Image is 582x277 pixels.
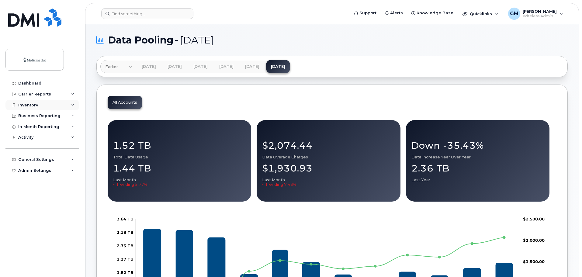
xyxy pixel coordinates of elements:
[411,137,544,155] div: Down -35.43%
[262,155,395,160] div: Data overage charges
[113,178,136,182] span: Last Month
[117,243,133,248] tspan: 2.73 TB
[117,243,133,248] g: 0.00 Bytes
[108,36,173,45] span: Data Pooling
[240,60,264,73] a: [DATE]
[117,216,133,221] g: 0.00 Bytes
[523,259,545,264] g: $0.00
[266,60,290,73] a: [DATE]
[105,64,118,70] span: Earlier
[262,178,285,182] span: Last Month
[180,36,214,45] span: [DATE]
[163,60,187,73] a: [DATE]
[523,238,545,243] tspan: $2,000.00
[113,155,246,160] div: Total Data Usage
[411,159,544,178] div: 2.36 TB
[117,230,133,234] g: 0.00 Bytes
[523,259,545,264] tspan: $1,500.00
[262,163,313,174] span: $1,930.93
[117,256,133,261] g: 0.00 Bytes
[189,60,213,73] a: [DATE]
[117,216,133,221] tspan: 3.64 TB
[411,178,544,182] div: Last Year
[214,60,238,73] a: [DATE]
[137,60,161,73] a: [DATE]
[411,155,544,160] div: Data increase year over year
[523,216,545,221] tspan: $2,500.00
[262,182,395,187] div: ↑ Trending 7.43%
[113,137,246,155] div: 1.52 TB
[117,270,133,275] tspan: 1.82 TB
[262,137,395,155] div: $2,074.44
[117,230,133,234] tspan: 3.18 TB
[175,36,178,45] span: -
[113,182,246,187] div: ↑ Trending 5.77%
[117,256,133,261] tspan: 2.27 TB
[523,216,545,221] g: $0.00
[113,163,151,174] span: 1.44 TB
[100,60,133,73] a: Earlier
[523,238,545,243] g: $0.00
[117,270,133,275] g: 0.00 Bytes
